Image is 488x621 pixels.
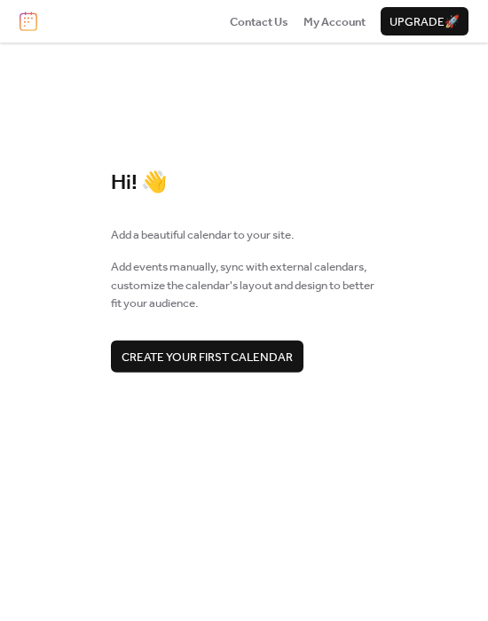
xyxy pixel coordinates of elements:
span: Add a beautiful calendar to your site. [111,226,294,244]
a: My Account [303,12,366,30]
a: Contact Us [230,12,288,30]
img: logo [20,12,37,31]
span: Create your first calendar [122,348,293,366]
span: Upgrade 🚀 [390,13,460,31]
span: Add events manually, sync with external calendars, customize the calendar's layout and design to ... [111,258,377,312]
button: Upgrade🚀 [381,7,468,35]
span: My Account [303,13,366,31]
button: Create your first calendar [111,340,303,372]
div: Hi! 👋 [111,170,377,197]
span: Contact Us [230,13,288,31]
